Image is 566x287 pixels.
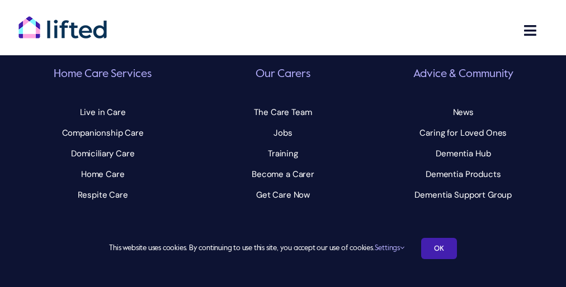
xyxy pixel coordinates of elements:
[17,185,188,205] a: Respite Care
[378,185,549,205] a: Dementia Support Group
[378,102,549,205] nav: Advice & Community
[197,102,369,205] nav: Our Carers
[378,67,549,82] h6: Advice & Community
[197,123,369,143] a: Jobs
[256,186,310,204] span: Get Care Now
[18,16,107,27] a: lifted-logo
[252,165,314,183] span: Become a Carer
[419,124,507,142] span: Caring for Loved Ones
[78,186,128,204] span: Respite Care
[17,102,188,205] nav: Home Care Services
[421,238,457,259] a: OK
[414,186,512,204] span: Dementia Support Group
[62,124,144,142] span: Companionship Care
[17,67,188,82] h6: Home Care Services
[375,245,404,252] a: Settings
[17,143,188,164] a: Domiciliary Care
[81,165,125,183] span: Home Care
[17,123,188,143] a: Companionship Care
[426,165,501,183] span: Dementia Products
[109,240,404,257] span: This website uses cookies. By continuing to use this site, you accept our use of cookies.
[273,124,292,142] span: Jobs
[71,145,135,162] span: Domiciliary Care
[197,67,369,82] h6: Our Carers
[453,103,474,121] span: News
[254,103,312,121] span: The Care Team
[80,103,126,121] span: Live in Care
[268,145,298,162] span: Training
[197,102,369,122] a: The Care Team
[197,185,369,205] a: Get Care Now
[197,164,369,184] a: Become a Carer
[378,123,549,143] a: Caring for Loved Ones
[378,102,549,122] a: News
[378,143,549,164] a: Dementia Hub
[17,102,188,122] a: Live in Care
[378,164,549,184] a: Dementia Products
[197,143,369,164] a: Training
[17,164,188,184] a: Home Care
[436,145,490,162] span: Dementia Hub
[416,17,548,44] nav: Main Menu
